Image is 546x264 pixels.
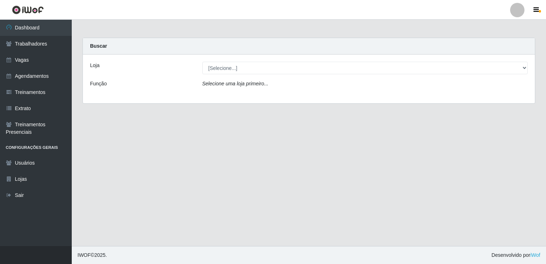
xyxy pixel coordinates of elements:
span: Desenvolvido por [491,251,540,259]
i: Selecione uma loja primeiro... [202,81,268,86]
label: Função [90,80,107,88]
a: iWof [530,252,540,258]
span: © 2025 . [77,251,107,259]
span: IWOF [77,252,91,258]
img: CoreUI Logo [12,5,44,14]
label: Loja [90,62,99,69]
strong: Buscar [90,43,107,49]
